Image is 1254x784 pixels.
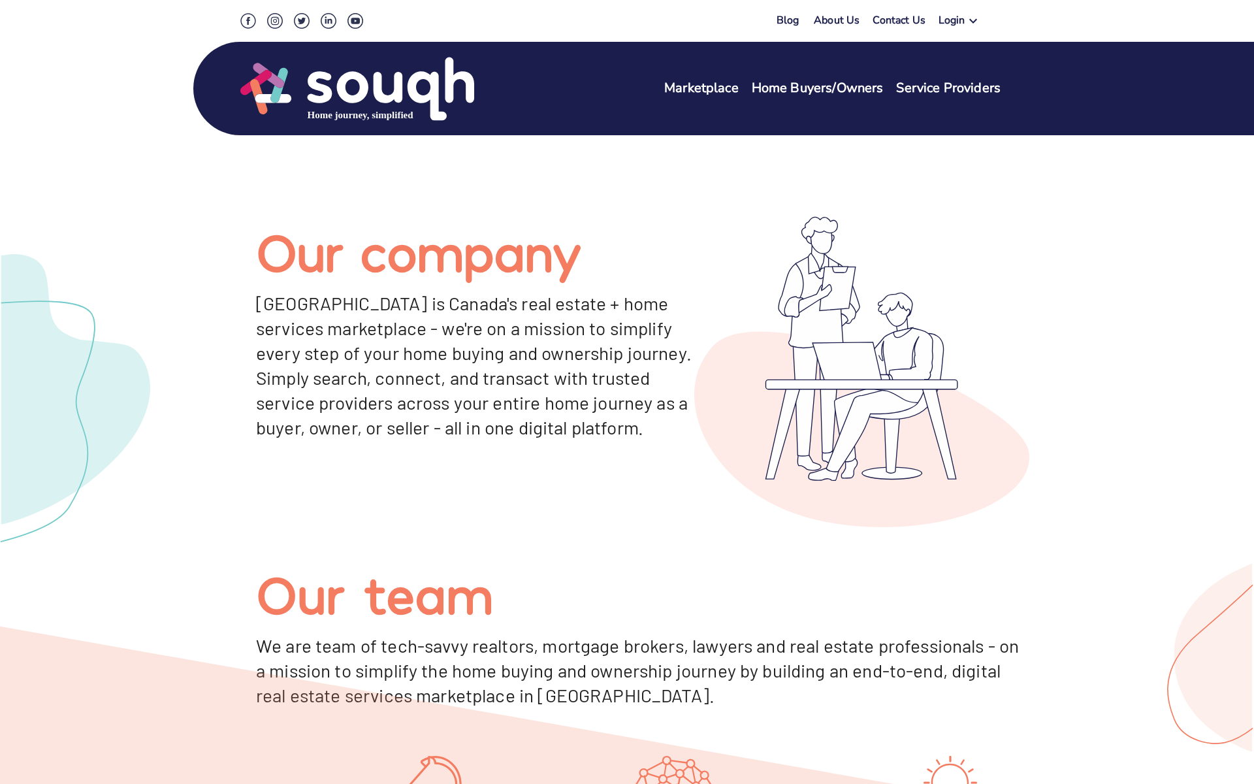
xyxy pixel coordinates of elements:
[321,13,336,29] img: LinkedIn Social Icon
[752,79,884,98] a: Home Buyers/Owners
[777,13,799,27] a: Blog
[814,13,860,32] a: About Us
[939,13,965,32] div: Login
[225,633,1029,708] div: We are team of tech-savvy realtors, mortgage brokers, lawyers and real estate professionals - on ...
[256,291,694,440] div: [GEOGRAPHIC_DATA] is Canada's real estate + home services marketplace - we're on a mission to sim...
[240,13,256,29] img: Facebook Social Icon
[694,216,1029,527] img: Digital Real Estate Services - Souqh
[240,56,474,122] img: Souqh Logo
[294,13,310,29] img: Twitter Social Icon
[873,13,925,32] a: Contact Us
[347,13,363,29] img: Youtube Social Icon
[896,79,1001,98] a: Service Providers
[256,227,694,275] h1: Our company
[225,569,494,617] div: Our team
[267,13,283,29] img: Instagram Social Icon
[664,79,739,98] a: Marketplace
